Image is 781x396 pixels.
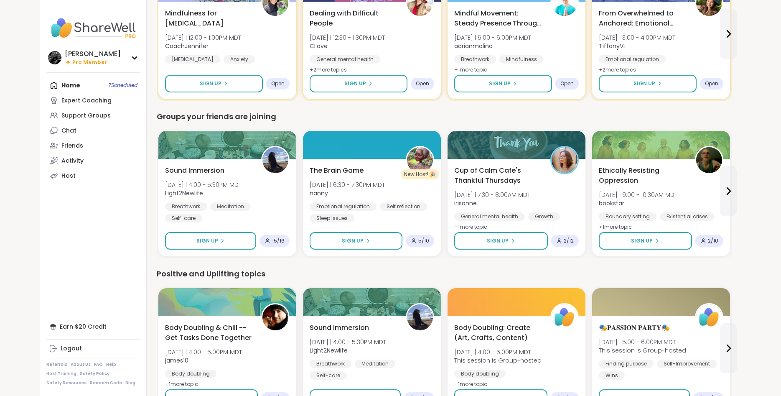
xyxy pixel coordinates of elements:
[46,362,67,368] a: Referrals
[401,169,439,179] div: New Host! 🎉
[696,304,722,330] img: ShareWell
[599,232,692,250] button: Sign Up
[454,55,496,64] div: Breathwork
[599,371,625,380] div: Wins
[106,362,116,368] a: Help
[454,323,541,343] span: Body Doubling: Create (Art, Crafts, Content)
[454,191,530,199] span: [DATE] | 7:30 - 8:00AM MDT
[489,80,511,87] span: Sign Up
[46,93,140,108] a: Expert Coaching
[200,80,221,87] span: Sign Up
[48,51,61,64] img: Alan_N
[454,232,548,250] button: Sign Up
[310,42,328,50] b: CLove
[310,202,377,211] div: Emotional regulation
[631,237,653,245] span: Sign Up
[94,362,103,368] a: FAQ
[46,13,140,43] img: ShareWell Nav Logo
[454,166,541,186] span: Cup of Calm Cafe's Thankful Thursdays
[454,356,542,365] span: This session is Group-hosted
[46,341,140,356] a: Logout
[196,237,218,245] span: Sign Up
[599,212,656,221] div: Boundary setting
[657,360,717,368] div: Self-Improvement
[310,181,385,189] span: [DATE] | 6:30 - 7:30PM MDT
[310,338,386,346] span: [DATE] | 4:00 - 5:30PM MDT
[660,212,715,221] div: Existential crises
[165,189,203,197] b: Light2Newlife
[61,157,84,165] div: Activity
[528,212,560,221] div: Growth
[355,360,395,368] div: Meditation
[454,348,542,356] span: [DATE] | 4:00 - 5:00PM MDT
[165,33,241,42] span: [DATE] | 12:00 - 1:00PM MDT
[46,108,140,123] a: Support Groups
[310,33,385,42] span: [DATE] | 12:30 - 1:30PM MDT
[165,166,224,176] span: Sound Immersion
[165,202,207,211] div: Breathwork
[560,80,574,87] span: Open
[696,147,722,173] img: bookstar
[310,8,397,28] span: Dealing with Difficult People
[342,237,364,245] span: Sign Up
[599,323,670,333] span: 🎭𝐏𝐀𝐒𝐒𝐈𝐎𝐍 𝐏𝐀𝐑𝐓𝐘🎭
[72,59,107,66] span: Pro Member
[46,371,76,377] a: Host Training
[599,191,677,199] span: [DATE] | 9:00 - 10:30AM MDT
[454,8,541,28] span: Mindful Movement: Steady Presence Through Yoga
[157,268,732,280] div: Positive and Uplifting topics
[262,304,288,330] img: james10
[344,80,366,87] span: Sign Up
[454,42,493,50] b: adrianmolina
[262,147,288,173] img: Light2Newlife
[224,55,255,64] div: Anxiety
[499,55,544,64] div: Mindfulness
[165,232,256,250] button: Sign Up
[210,202,251,211] div: Meditation
[310,232,402,250] button: Sign Up
[46,123,140,138] a: Chat
[272,238,285,244] span: 15 / 16
[418,238,429,244] span: 5 / 10
[633,80,655,87] span: Sign Up
[599,8,686,28] span: From Overwhelmed to Anchored: Emotional Regulation
[599,338,686,346] span: [DATE] | 5:00 - 6:00PM MDT
[46,380,86,386] a: Safety Resources
[165,181,242,189] span: [DATE] | 4:00 - 5:30PM MDT
[165,356,188,365] b: james10
[157,111,732,123] div: Groups your friends are joining
[165,348,242,356] span: [DATE] | 4:00 - 5:00PM MDT
[165,42,209,50] b: CoachJennifer
[599,346,686,355] span: This session is Group-hosted
[165,8,252,28] span: Mindfulness for [MEDICAL_DATA]
[65,49,121,59] div: [PERSON_NAME]
[416,80,429,87] span: Open
[61,127,76,135] div: Chat
[552,147,577,173] img: irisanne
[407,304,433,330] img: Light2Newlife
[165,370,216,378] div: Body doubling
[90,380,122,386] a: Redeem Code
[407,147,433,173] img: nanny
[454,75,552,92] button: Sign Up
[61,142,83,150] div: Friends
[61,112,111,120] div: Support Groups
[71,362,91,368] a: About Us
[165,75,263,92] button: Sign Up
[310,166,364,176] span: The Brain Game
[454,212,525,221] div: General mental health
[61,345,82,353] div: Logout
[705,80,718,87] span: Open
[80,371,109,377] a: Safety Policy
[310,214,354,222] div: Sleep Issues
[599,199,624,207] b: bookstar
[310,346,348,355] b: Light2Newlife
[310,55,380,64] div: General mental health
[165,323,252,343] span: Body Doubling & Chill -- Get Tasks Done Together
[46,319,140,334] div: Earn $20 Credit
[599,55,666,64] div: Emotional regulation
[310,371,347,380] div: Self-care
[46,168,140,183] a: Host
[599,166,686,186] span: Ethically Resisting Oppression
[454,199,477,207] b: irisanne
